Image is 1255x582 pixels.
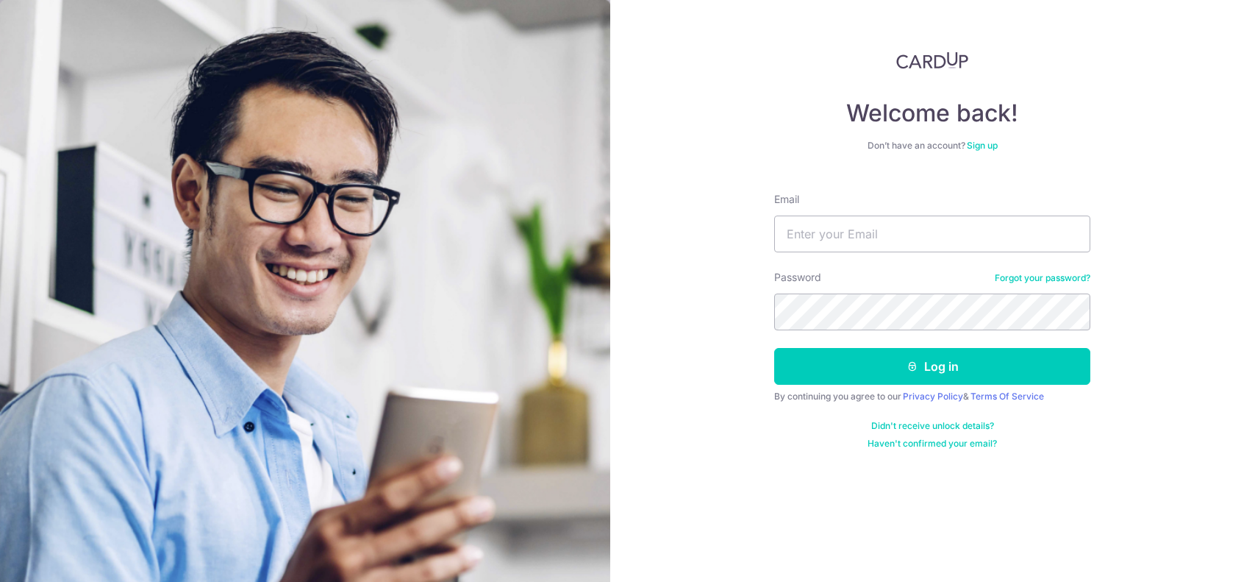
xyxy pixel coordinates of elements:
[871,420,994,432] a: Didn't receive unlock details?
[967,140,998,151] a: Sign up
[774,140,1090,152] div: Don’t have an account?
[896,52,968,69] img: CardUp Logo
[774,192,799,207] label: Email
[774,270,821,285] label: Password
[868,438,997,450] a: Haven't confirmed your email?
[774,391,1090,402] div: By continuing you agree to our &
[903,391,963,402] a: Privacy Policy
[774,99,1090,128] h4: Welcome back!
[970,391,1044,402] a: Terms Of Service
[774,348,1090,385] button: Log in
[774,216,1090,252] input: Enter your Email
[995,272,1090,284] a: Forgot your password?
